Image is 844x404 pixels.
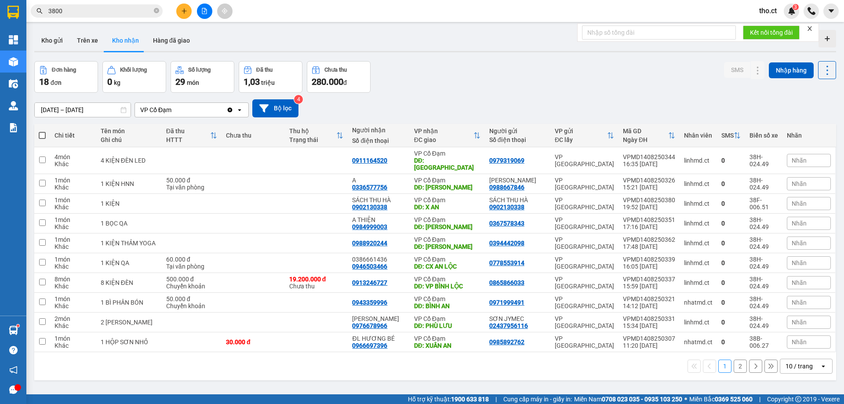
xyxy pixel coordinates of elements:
button: Bộ lọc [252,99,298,117]
span: đơn [51,79,62,86]
button: Đơn hàng18đơn [34,61,98,93]
div: DĐ: BÌNH LỘC [414,157,480,171]
div: linhmd.ct [684,220,713,227]
strong: 1900 633 818 [451,396,489,403]
button: Số lượng29món [171,61,234,93]
div: 0394442098 [489,240,524,247]
div: VP [GEOGRAPHIC_DATA] [555,197,614,211]
div: DĐ: X AN [414,204,480,211]
div: Chưa thu [289,276,344,290]
div: VP [GEOGRAPHIC_DATA] [555,216,614,230]
div: A THIỆN [352,216,405,223]
span: copyright [795,396,801,402]
div: 4 KIỆN ĐÈN LED [101,157,157,164]
div: 0 [721,338,741,346]
span: Nhãn [792,279,807,286]
div: Người gửi [489,127,546,135]
div: VP [GEOGRAPHIC_DATA] [555,295,614,309]
div: VP gửi [555,127,607,135]
div: 0988920244 [352,240,387,247]
div: 1 HỘP SƠN NHỎ [101,338,157,346]
strong: 0369 525 060 [715,396,753,403]
span: Hỗ trợ kỹ thuật: [408,394,489,404]
div: VP [GEOGRAPHIC_DATA] [555,236,614,250]
div: DĐ: CX AN LỘC [414,263,480,270]
span: Nhãn [792,259,807,266]
div: DĐ: VP BÌNH LỘC [414,283,480,290]
span: notification [9,366,18,374]
div: 0976678966 [352,322,387,329]
div: 0902130338 [489,204,524,211]
div: Đơn hàng [52,67,76,73]
svg: open [820,363,827,370]
div: HTTT [166,136,210,143]
div: VPMD1408250351 [623,216,675,223]
svg: open [236,106,243,113]
div: 38B-006.27 [749,335,778,349]
div: 10 / trang [786,362,813,371]
svg: Clear value [226,106,233,113]
span: 280.000 [312,76,343,87]
div: 1 KIỆN [101,200,157,207]
span: file-add [201,8,207,14]
th: Toggle SortBy [410,124,485,147]
input: Select a date range. [35,103,131,117]
div: VP Cổ Đạm [414,236,480,243]
div: linhmd.ct [684,157,713,164]
div: Khác [55,322,92,329]
div: 0 [721,240,741,247]
div: SÁCH THU HÀ [352,197,405,204]
div: VPMD1408250331 [623,315,675,322]
div: ĐC giao [414,136,473,143]
div: Khối lượng [120,67,147,73]
span: tho.ct [752,5,784,16]
div: 500.000 đ [166,276,217,283]
div: A [352,177,405,184]
div: Khác [55,283,92,290]
div: Ngày ĐH [623,136,668,143]
div: VP [GEOGRAPHIC_DATA] [555,315,614,329]
span: close-circle [154,8,159,13]
div: 15:21 [DATE] [623,184,675,191]
div: 1 món [55,256,92,263]
button: Hàng đã giao [146,30,197,51]
span: close-circle [154,7,159,15]
div: DĐ: XUÂN MỸ [414,184,480,191]
th: Toggle SortBy [717,124,745,147]
div: 0988667846 [489,184,524,191]
div: 38H-024.49 [749,177,778,191]
div: 30.000 đ [226,338,280,346]
img: logo-vxr [7,6,19,19]
div: 0778553914 [489,259,524,266]
button: file-add [197,4,212,19]
div: Số điện thoại [352,137,405,144]
span: đ [343,79,347,86]
img: warehouse-icon [9,79,18,88]
div: VPMD1408250307 [623,335,675,342]
div: 50.000 đ [166,295,217,302]
button: Trên xe [70,30,105,51]
div: VP Cổ Đạm [414,256,480,263]
button: Kết nối tổng đài [743,25,800,40]
div: 38H-024.49 [749,295,778,309]
div: Người nhận [352,127,405,134]
span: Nhãn [792,299,807,306]
div: 0 [721,200,741,207]
div: 50.000 đ [166,177,217,184]
div: SMS [721,132,734,139]
span: aim [222,8,228,14]
div: 38F-006.51 [749,197,778,211]
div: 0943359996 [352,299,387,306]
div: DĐ: XUÂN THÀNH [414,223,480,230]
div: SÁCH THU HÀ [489,197,546,204]
div: Mã GD [623,127,668,135]
span: message [9,386,18,394]
span: Nhãn [792,157,807,164]
div: Số điện thoại [489,136,546,143]
span: 1,03 [244,76,260,87]
div: 0 [721,299,741,306]
th: Toggle SortBy [550,124,618,147]
div: 0 [721,319,741,326]
div: 0 [721,180,741,187]
div: HUY HOÀNG [489,177,546,184]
